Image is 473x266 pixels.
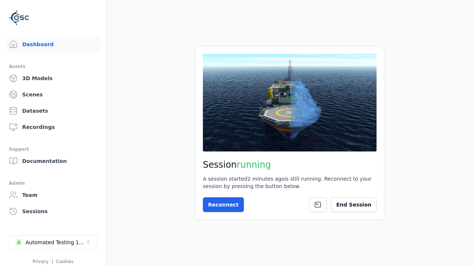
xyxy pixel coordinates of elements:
[203,197,244,212] button: Reconnect
[33,259,48,264] a: Privacy
[56,259,74,264] a: Cookies
[9,62,97,71] div: Assets
[52,259,53,264] span: |
[6,71,100,86] a: 3D Models
[203,159,377,171] h2: Session
[237,160,271,170] span: running
[6,120,100,134] a: Recordings
[9,7,30,28] img: Logo
[6,87,100,102] a: Scenes
[203,175,377,190] div: A session started 2 minutes ago is still running. Reconnect to your session by pressing the butto...
[9,145,97,154] div: Support
[15,239,23,246] div: A
[6,204,100,219] a: Sessions
[6,188,100,202] a: Team
[6,37,100,52] a: Dashboard
[9,179,97,188] div: Admin
[9,235,98,250] button: Select a workspace
[6,154,100,168] a: Documentation
[331,197,377,212] button: End Session
[6,103,100,118] a: Datasets
[25,239,85,246] div: Automated Testing 1 - Playwright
